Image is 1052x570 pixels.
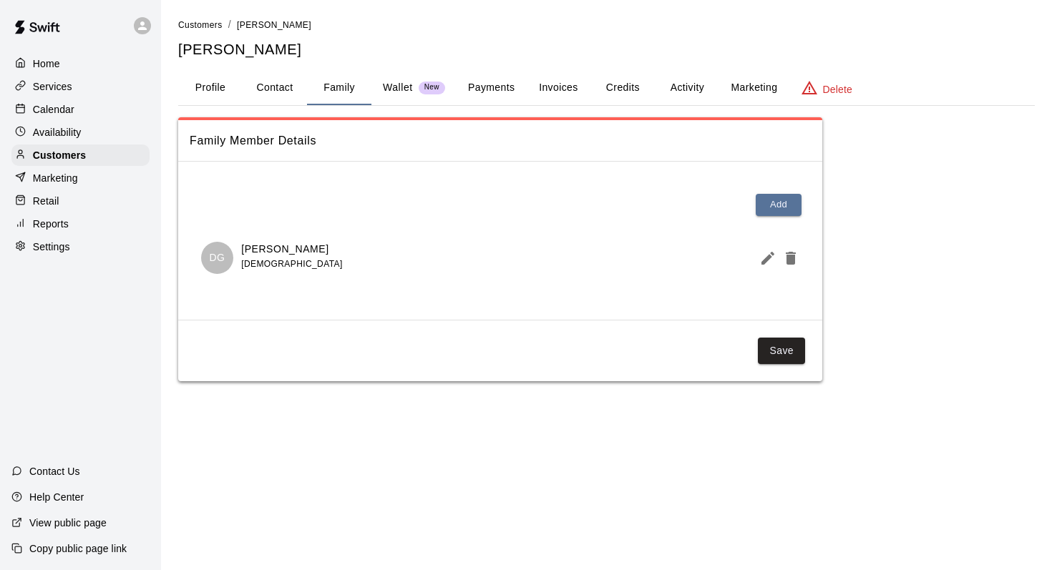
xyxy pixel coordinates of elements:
[33,217,69,231] p: Reports
[33,148,86,162] p: Customers
[209,250,225,265] p: DG
[756,194,802,216] button: Add
[178,19,223,30] a: Customers
[457,71,526,105] button: Payments
[11,190,150,212] a: Retail
[33,194,59,208] p: Retail
[228,17,231,32] li: /
[11,53,150,74] a: Home
[776,244,799,272] button: Delete
[719,71,789,105] button: Marketing
[307,71,371,105] button: Family
[655,71,719,105] button: Activity
[33,171,78,185] p: Marketing
[29,516,107,530] p: View public page
[201,242,233,274] div: Dharam Gill
[11,167,150,189] a: Marketing
[754,244,776,272] button: Edit Member
[11,76,150,97] a: Services
[11,144,150,166] a: Customers
[29,464,80,478] p: Contact Us
[590,71,655,105] button: Credits
[241,242,342,257] p: [PERSON_NAME]
[526,71,590,105] button: Invoices
[11,99,150,120] a: Calendar
[823,82,852,97] p: Delete
[178,17,1035,33] nav: breadcrumb
[11,213,150,235] a: Reports
[419,83,445,92] span: New
[758,338,805,364] button: Save
[29,541,127,556] p: Copy public page link
[178,40,1035,59] h5: [PERSON_NAME]
[33,240,70,254] p: Settings
[33,56,60,71] p: Home
[29,490,84,504] p: Help Center
[33,125,82,139] p: Availability
[33,102,74,117] p: Calendar
[178,71,243,105] button: Profile
[237,20,311,30] span: [PERSON_NAME]
[33,79,72,94] p: Services
[190,132,811,150] span: Family Member Details
[11,236,150,257] a: Settings
[241,259,342,269] span: [DEMOGRAPHIC_DATA]
[383,80,413,95] p: Wallet
[243,71,307,105] button: Contact
[178,71,1035,105] div: basic tabs example
[178,20,223,30] span: Customers
[11,122,150,143] a: Availability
